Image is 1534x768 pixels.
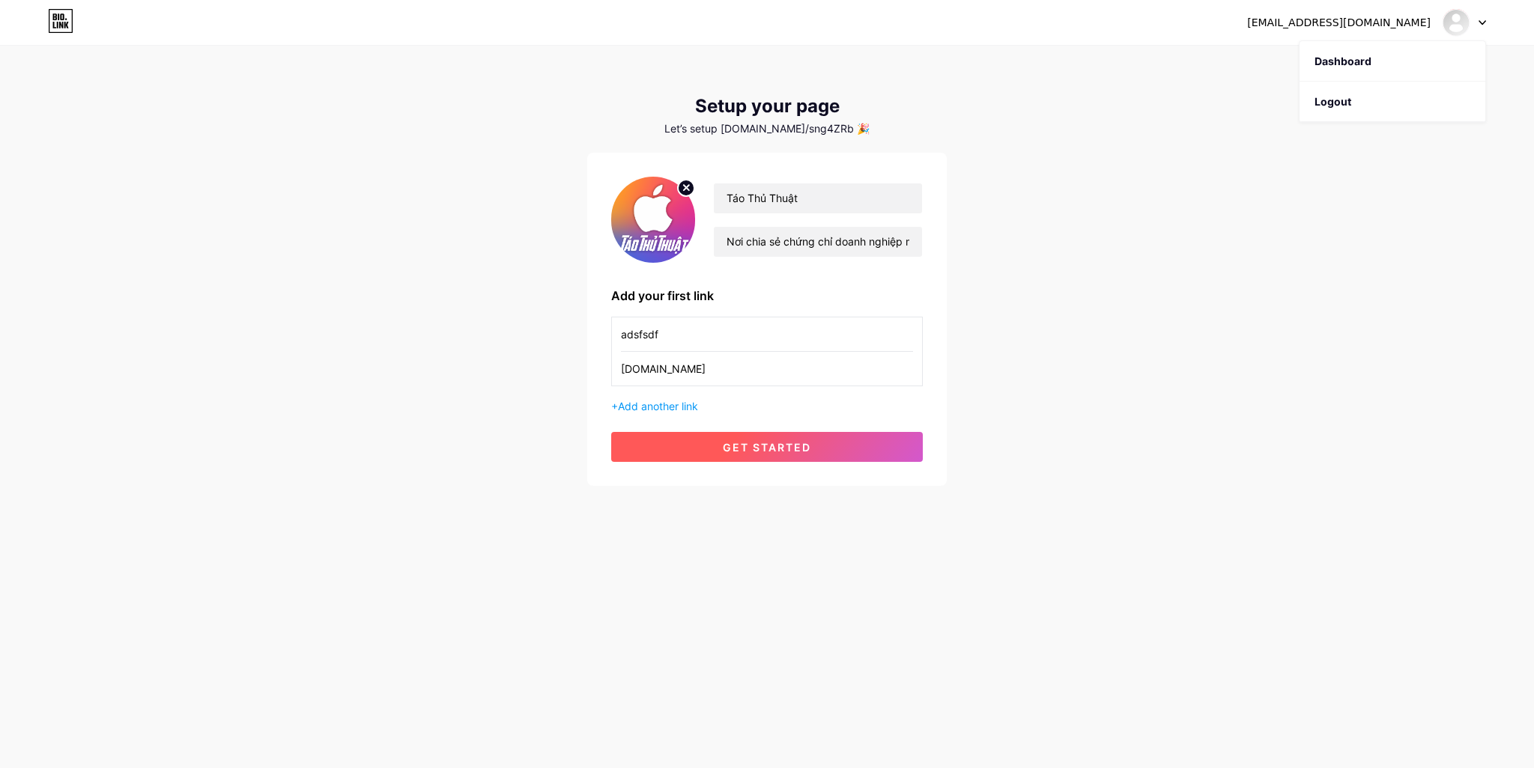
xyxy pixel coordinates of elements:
input: Your name [714,183,922,213]
input: bio [714,227,922,257]
div: Let’s setup [DOMAIN_NAME]/sng4ZRb 🎉 [587,123,947,135]
a: Dashboard [1300,41,1485,82]
img: sơn đỗ [1442,8,1470,37]
input: URL (https://instagram.com/yourname) [621,352,913,385]
div: + [611,398,923,414]
span: get started [723,441,811,454]
button: get started [611,432,923,462]
div: Add your first link [611,287,923,305]
span: Add another link [618,400,698,412]
input: Link name (My Instagram) [621,317,913,351]
div: [EMAIL_ADDRESS][DOMAIN_NAME] [1247,15,1431,31]
img: profile pic [611,177,695,263]
li: Logout [1300,82,1485,122]
div: Setup your page [587,96,947,117]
